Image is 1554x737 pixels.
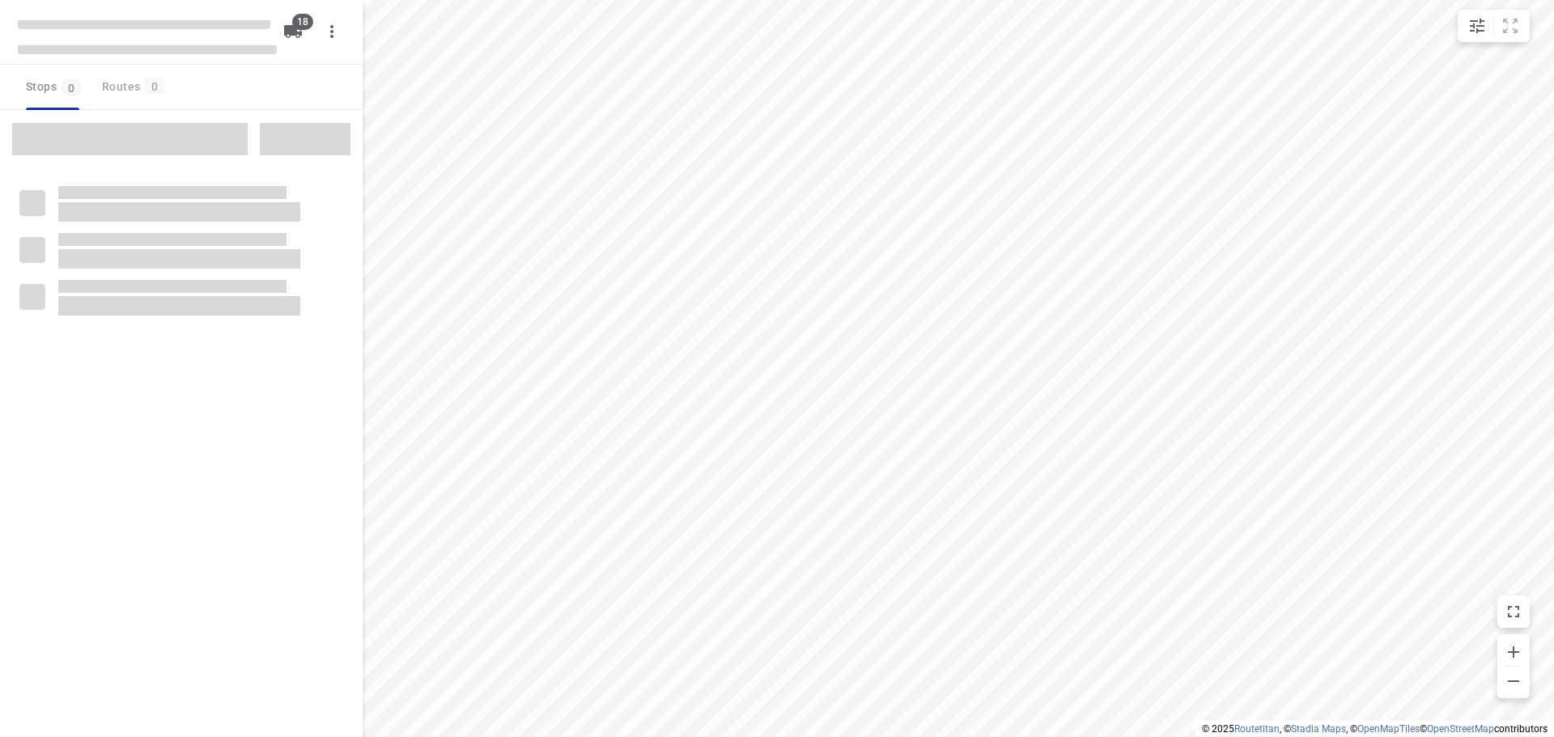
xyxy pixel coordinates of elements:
[1427,723,1494,735] a: OpenStreetMap
[1458,10,1530,42] div: small contained button group
[1291,723,1346,735] a: Stadia Maps
[1357,723,1420,735] a: OpenMapTiles
[1461,10,1493,42] button: Map settings
[1202,723,1548,735] li: © 2025 , © , © © contributors
[1234,723,1280,735] a: Routetitan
